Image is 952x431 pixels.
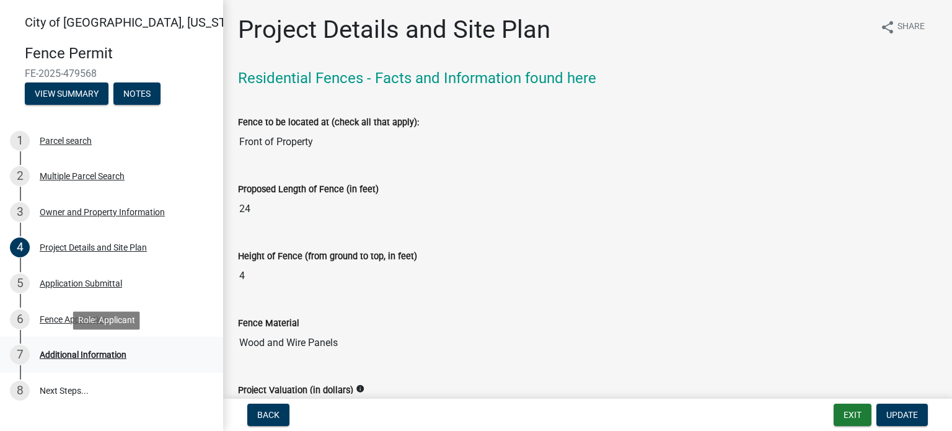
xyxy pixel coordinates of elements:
div: 4 [10,238,30,257]
div: Project Details and Site Plan [40,243,147,252]
div: 7 [10,345,30,365]
button: shareShare [870,15,935,39]
div: 1 [10,131,30,151]
span: FE-2025-479568 [25,68,198,79]
i: share [880,20,895,35]
div: Multiple Parcel Search [40,172,125,180]
div: Fence Application [40,315,108,324]
span: Back [257,410,280,420]
span: Update [886,410,918,420]
div: Role: Applicant [73,311,140,329]
label: Height of Fence (from ground to top, in feet) [238,252,417,261]
h4: Fence Permit [25,45,213,63]
label: Fence to be located at (check all that apply): [238,118,419,127]
button: Notes [113,82,161,105]
button: Update [876,404,928,426]
h1: Project Details and Site Plan [238,15,550,45]
label: Project Valuation (in dollars) [238,386,353,395]
div: 6 [10,309,30,329]
div: 8 [10,381,30,401]
div: Parcel search [40,136,92,145]
div: Owner and Property Information [40,208,165,216]
button: Exit [834,404,871,426]
div: 5 [10,273,30,293]
i: info [356,384,364,393]
label: Proposed Length of Fence (in feet) [238,185,379,194]
a: Residential Fences - Facts and Information found here [238,69,596,87]
wm-modal-confirm: Summary [25,89,108,99]
div: 2 [10,166,30,186]
button: View Summary [25,82,108,105]
span: Share [897,20,925,35]
wm-modal-confirm: Notes [113,89,161,99]
label: Fence Material [238,319,299,328]
div: Application Submittal [40,279,122,288]
div: Additional Information [40,350,126,359]
span: City of [GEOGRAPHIC_DATA], [US_STATE] [25,15,250,30]
button: Back [247,404,289,426]
div: 3 [10,202,30,222]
